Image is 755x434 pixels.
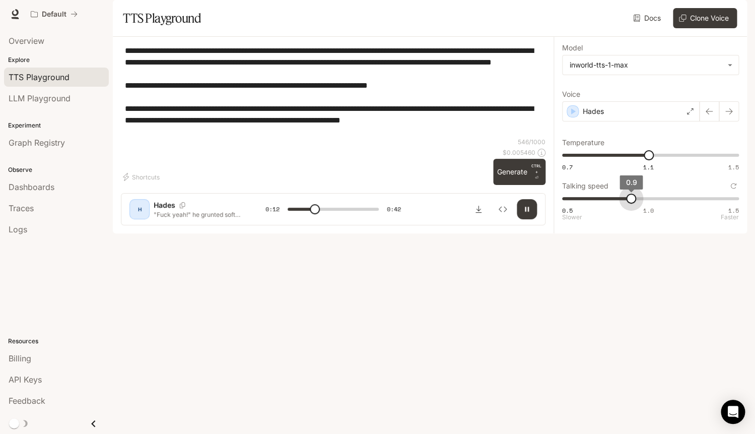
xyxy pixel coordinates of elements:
[121,169,164,185] button: Shortcuts
[493,199,513,219] button: Inspect
[626,178,637,187] span: 0.9
[583,106,604,116] p: Hades
[562,44,583,51] p: Model
[570,60,722,70] div: inworld-tts-1-max
[387,204,401,214] span: 0:42
[631,8,665,28] a: Docs
[468,199,489,219] button: Download audio
[728,180,739,192] button: Reset to default
[563,55,738,75] div: inworld-tts-1-max
[154,200,175,210] p: Hades
[562,182,608,190] p: Talking speed
[531,163,541,175] p: CTRL +
[562,163,573,171] span: 0.7
[562,91,580,98] p: Voice
[562,139,604,146] p: Temperature
[721,400,745,424] div: Open Intercom Messenger
[643,163,654,171] span: 1.1
[42,10,66,19] p: Default
[643,206,654,215] span: 1.0
[728,163,739,171] span: 1.5
[131,201,148,217] div: H
[562,214,582,220] p: Slower
[26,4,82,24] button: All workspaces
[721,214,739,220] p: Faster
[123,8,201,28] h1: TTS Playground
[531,163,541,181] p: ⏎
[265,204,280,214] span: 0:12
[175,202,189,208] button: Copy Voice ID
[493,159,545,185] button: GenerateCTRL +⏎
[154,210,241,219] p: "Fuck yeah!" he grunted softly under his breath. "Uh fuck yeah!" His warm seed suddenly flooded m...
[562,206,573,215] span: 0.5
[673,8,737,28] button: Clone Voice
[728,206,739,215] span: 1.5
